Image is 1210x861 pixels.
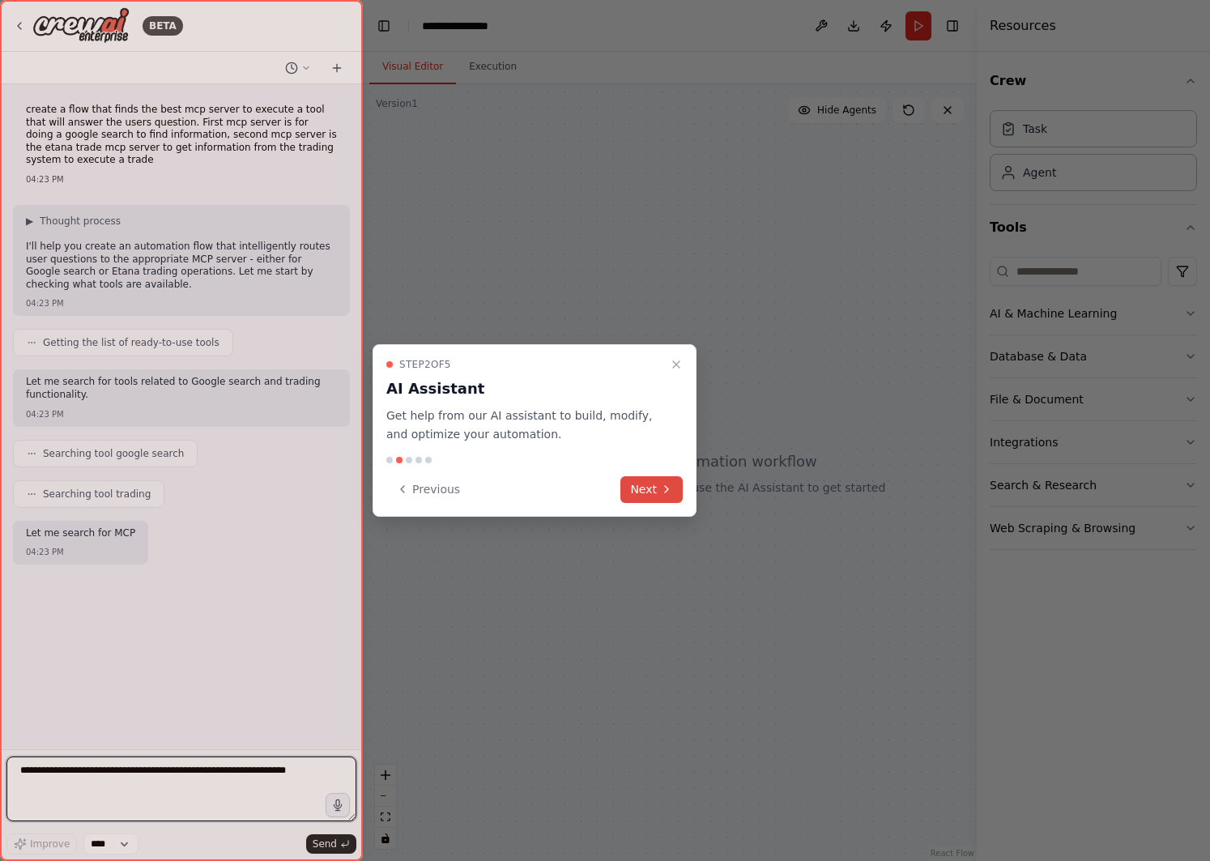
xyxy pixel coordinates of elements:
p: Get help from our AI assistant to build, modify, and optimize your automation. [386,407,663,444]
button: Close walkthrough [667,355,686,374]
span: Step 2 of 5 [399,358,451,371]
button: Previous [386,476,470,503]
button: Hide left sidebar [373,15,395,37]
h3: AI Assistant [386,377,663,400]
button: Next [620,476,683,503]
